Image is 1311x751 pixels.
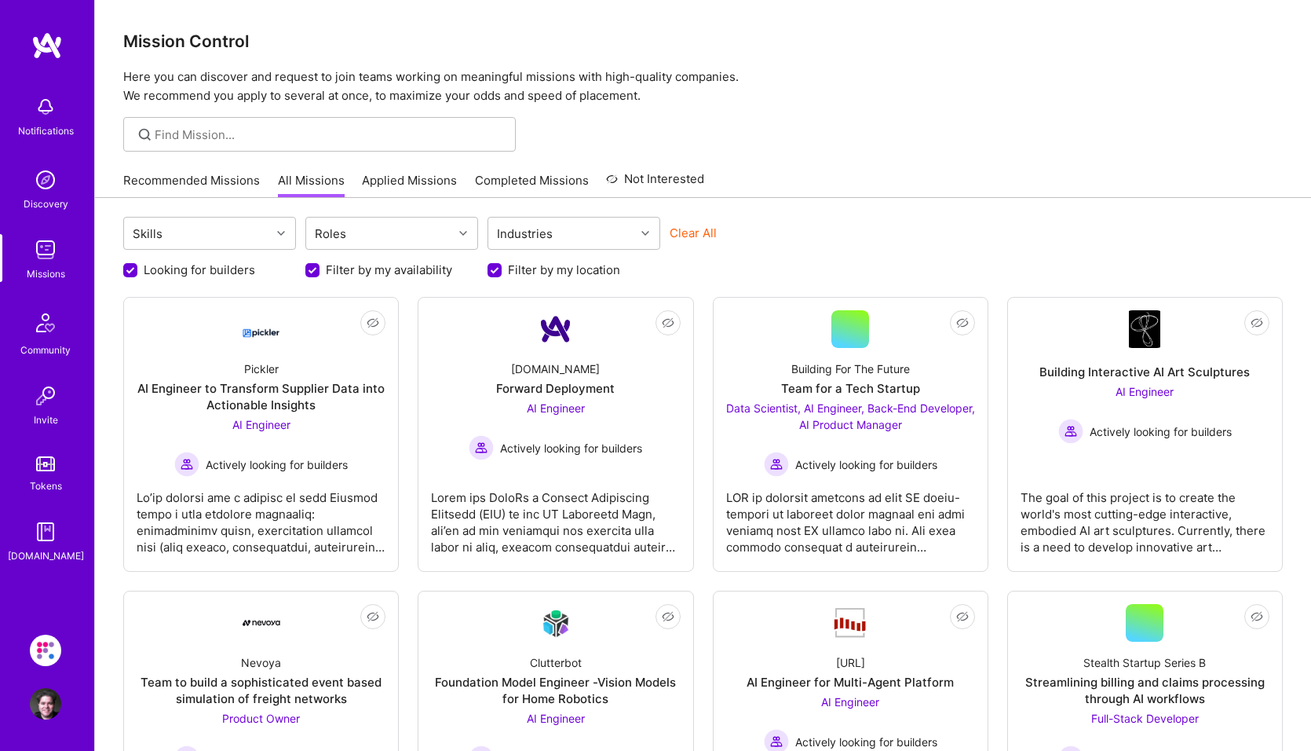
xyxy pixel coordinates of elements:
[511,361,600,377] div: [DOMAIN_NAME]
[244,361,279,377] div: Pickler
[537,310,575,348] img: Company Logo
[530,654,582,671] div: Clutterbot
[123,68,1283,105] p: Here you can discover and request to join teams working on meaningful missions with high-quality ...
[508,262,620,278] label: Filter by my location
[30,516,61,548] img: guide book
[30,380,61,412] img: Invite
[747,674,954,691] div: AI Engineer for Multi-Agent Platform
[431,674,680,707] div: Foundation Model Engineer -Vision Models for Home Robotics
[726,401,975,431] span: Data Scientist, AI Engineer, Back-End Developer, AI Product Manager
[30,164,61,196] img: discovery
[662,317,674,329] i: icon EyeClosed
[527,712,585,725] span: AI Engineer
[311,222,350,245] div: Roles
[362,172,457,198] a: Applied Missions
[34,412,58,428] div: Invite
[1058,419,1083,444] img: Actively looking for builders
[475,172,589,198] a: Completed Missions
[137,477,385,555] div: Lo’ip dolorsi ame c adipisc el sedd Eiusmod tempo i utla etdolore magnaaliq: enimadminimv quisn, ...
[18,123,74,139] div: Notifications
[36,456,55,471] img: tokens
[431,310,680,559] a: Company Logo[DOMAIN_NAME]Forward DeploymentAI Engineer Actively looking for buildersActively look...
[431,477,680,555] div: Lorem ips DoloRs a Consect Adipiscing Elitsedd (EIU) te inc UT Laboreetd Magn, ali’en ad min veni...
[500,440,642,456] span: Actively looking for builders
[129,222,166,245] div: Skills
[155,126,504,143] input: Find Mission...
[670,225,717,241] button: Clear All
[641,229,649,237] i: icon Chevron
[1116,385,1174,398] span: AI Engineer
[222,712,300,725] span: Product Owner
[1090,423,1232,440] span: Actively looking for builders
[174,452,199,477] img: Actively looking for builders
[1083,654,1206,671] div: Stealth Startup Series B
[232,418,290,431] span: AI Engineer
[30,91,61,123] img: bell
[144,262,255,278] label: Looking for builders
[1129,310,1160,348] img: Company Logo
[241,654,281,671] div: Nevoya
[137,380,385,413] div: AI Engineer to Transform Supplier Data into Actionable Insights
[1021,477,1269,555] div: The goal of this project is to create the world's most cutting-edge interactive, embodied AI art ...
[277,229,285,237] i: icon Chevron
[795,456,937,473] span: Actively looking for builders
[26,635,65,666] a: Evinced: Learning portal and AI content generation
[469,435,494,460] img: Actively looking for builders
[791,361,910,377] div: Building For The Future
[831,606,869,639] img: Company Logo
[24,196,68,212] div: Discovery
[1039,364,1250,380] div: Building Interactive AI Art Sculptures
[30,478,62,494] div: Tokens
[367,610,379,623] i: icon EyeClosed
[956,610,969,623] i: icon EyeClosed
[31,31,63,60] img: logo
[726,310,975,559] a: Building For The FutureTeam for a Tech StartupData Scientist, AI Engineer, Back-End Developer, AI...
[278,172,345,198] a: All Missions
[20,342,71,358] div: Community
[795,734,937,750] span: Actively looking for builders
[1021,310,1269,559] a: Company LogoBuilding Interactive AI Art SculpturesAI Engineer Actively looking for buildersActive...
[459,229,467,237] i: icon Chevron
[243,315,280,343] img: Company Logo
[30,635,61,666] img: Evinced: Learning portal and AI content generation
[781,380,920,397] div: Team for a Tech Startup
[662,610,674,623] i: icon EyeClosed
[1251,610,1263,623] i: icon EyeClosed
[136,126,154,144] i: icon SearchGrey
[527,401,585,415] span: AI Engineer
[726,477,975,555] div: LOR ip dolorsit ametcons ad elit SE doeiu-tempori ut laboreet dolor magnaal eni admi veniamq nost...
[123,172,260,198] a: Recommended Missions
[137,310,385,559] a: Company LogoPicklerAI Engineer to Transform Supplier Data into Actionable InsightsAI Engineer Act...
[27,304,64,342] img: Community
[30,234,61,266] img: teamwork
[123,31,1283,51] h3: Mission Control
[537,605,575,642] img: Company Logo
[821,695,879,709] span: AI Engineer
[956,317,969,329] i: icon EyeClosed
[206,456,348,473] span: Actively looking for builders
[8,548,84,564] div: [DOMAIN_NAME]
[367,317,379,329] i: icon EyeClosed
[1091,712,1199,725] span: Full-Stack Developer
[27,266,65,282] div: Missions
[137,674,385,707] div: Team to build a sophisticated event based simulation of freight networks
[1251,317,1263,329] i: icon EyeClosed
[493,222,557,245] div: Industries
[26,688,65,720] a: User Avatar
[836,654,865,671] div: [URL]
[606,170,704,198] a: Not Interested
[496,380,615,397] div: Forward Deployment
[30,688,61,720] img: User Avatar
[1021,674,1269,707] div: Streamlining billing and claims processing through AI workflows
[764,452,789,477] img: Actively looking for builders
[326,262,452,278] label: Filter by my availability
[243,620,280,626] img: Company Logo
